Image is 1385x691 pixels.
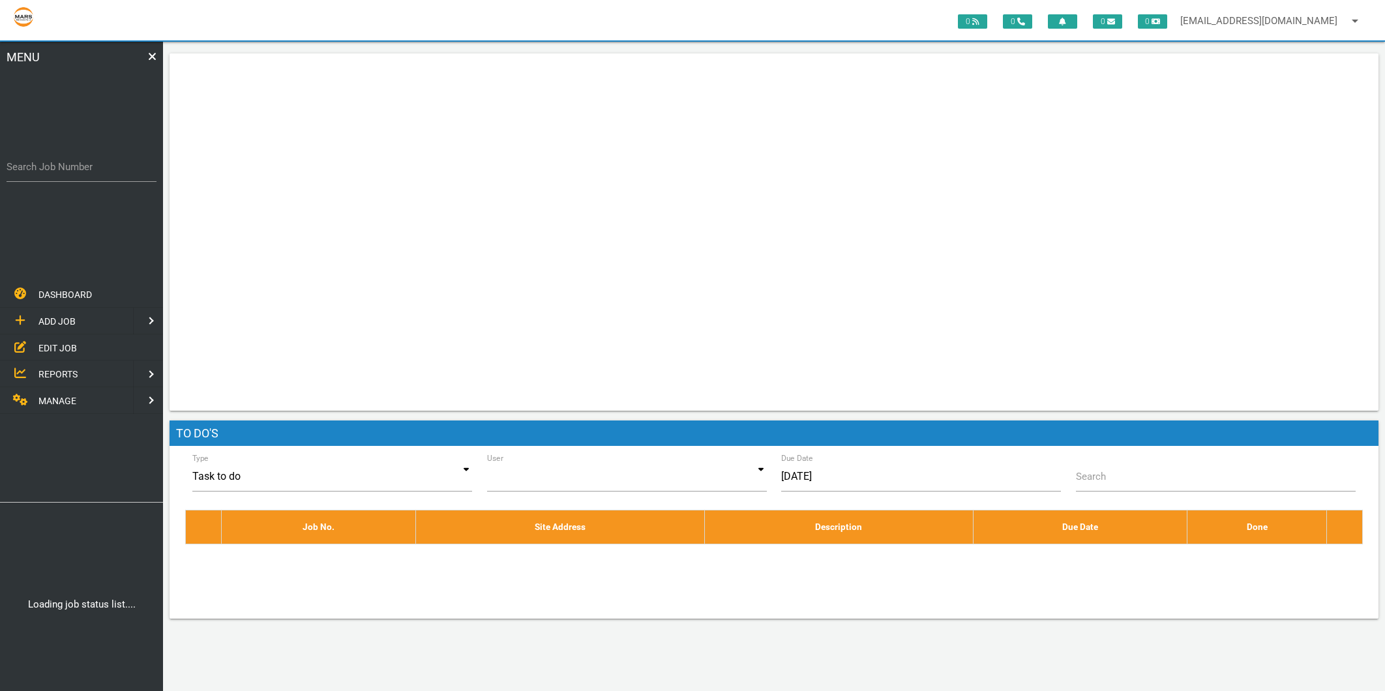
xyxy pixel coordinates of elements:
[416,510,705,544] th: Site Address
[704,510,974,544] th: Description
[7,48,40,145] span: MENU
[958,14,987,29] span: 0
[1003,14,1032,29] span: 0
[38,396,76,406] span: MANAGE
[974,510,1187,544] th: Due Date
[13,7,34,27] img: s3file
[4,597,159,612] center: Loading job status list....
[38,369,78,379] span: REPORTS
[170,420,1378,447] h1: To Do's
[38,316,76,327] span: ADD JOB
[487,452,503,464] label: User
[221,510,415,544] th: Job No.
[38,342,77,353] span: EDIT JOB
[1076,469,1106,484] label: Search
[38,289,92,300] span: DASHBOARD
[7,160,156,175] label: Search Job Number
[192,452,209,464] label: Type
[1138,14,1167,29] span: 0
[1093,14,1122,29] span: 0
[1187,510,1327,544] th: Done
[781,452,813,464] label: Due Date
